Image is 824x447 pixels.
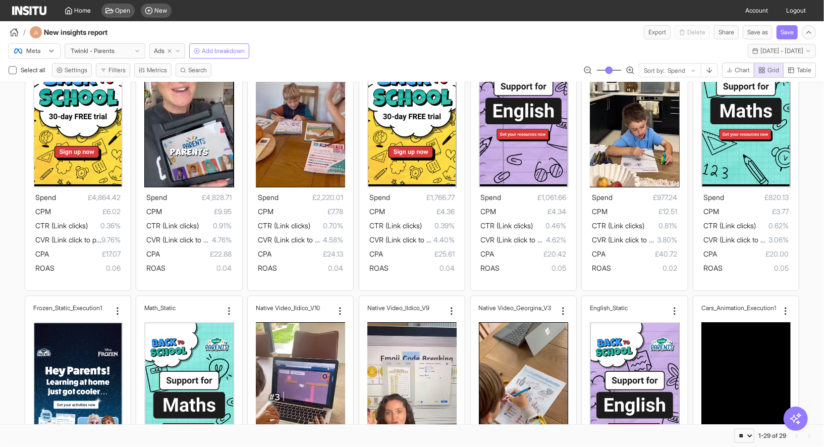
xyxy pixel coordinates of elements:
[258,193,279,202] span: Spend
[592,235,680,244] span: CVR (Link click to purchase)
[323,234,343,246] span: 4.58%
[390,191,455,204] span: £1,766.77
[657,234,678,246] span: 3.80%
[23,27,26,37] span: /
[592,221,644,230] span: CTR (Link clicks)
[176,63,211,77] button: Search
[369,193,390,202] span: Spend
[56,191,121,204] span: £4,864.42
[644,25,671,39] button: Export
[703,221,756,230] span: CTR (Link clicks)
[162,206,232,218] span: £9.95
[154,47,164,55] span: Ads
[369,235,458,244] span: CVR (Link click to purchase)
[748,44,816,58] button: [DATE] - [DATE]
[389,262,455,274] span: 0.04
[101,234,121,246] span: 9.76%
[277,262,343,274] span: 0.04
[590,304,628,312] h2: English_Static
[65,66,87,74] span: Settings
[167,191,232,204] span: £4,828.71
[8,26,26,38] button: /
[703,250,717,258] span: CPA
[760,47,803,55] span: [DATE] - [DATE]
[166,262,232,274] span: 0.04
[35,250,49,258] span: CPA
[433,234,455,246] span: 4.40%
[719,206,789,218] span: £3.77
[367,304,445,312] div: Native Video_Ildico_V9
[611,262,677,274] span: 0.02
[497,206,566,218] span: £4.34
[606,248,677,260] span: £40.72
[369,250,383,258] span: CPA
[258,221,310,230] span: CTR (Link clicks)
[703,235,792,244] span: CVR (Link click to purchase)
[35,264,54,272] span: ROAS
[96,63,130,77] button: Filters
[258,250,271,258] span: CPA
[189,43,249,59] button: Add breakdown
[481,235,569,244] span: CVR (Link click to purchase)
[608,206,677,218] span: £12.51
[754,63,784,78] button: Grid
[146,235,235,244] span: CVR (Link click to purchase)
[49,248,121,260] span: £17.07
[369,264,389,272] span: ROAS
[146,221,199,230] span: CTR (Link clicks)
[735,66,750,74] span: Chart
[481,207,497,216] span: CPM
[258,235,346,244] span: CVR (Link click to purchase)
[717,248,789,260] span: £20.00
[481,193,502,202] span: Spend
[592,250,606,258] span: CPA
[481,221,533,230] span: CTR (Link clicks)
[758,432,786,440] div: 1-29 of 29
[768,234,789,246] span: 3.06%
[369,207,385,216] span: CPM
[202,47,245,55] span: Add breakdown
[146,207,162,216] span: CPM
[703,193,724,202] span: Spend
[481,250,495,258] span: CPA
[613,191,677,204] span: £977.24
[722,63,754,78] button: Chart
[385,206,455,218] span: £4.36
[546,234,566,246] span: 4.62%
[51,206,121,218] span: £6.02
[756,220,789,232] span: 0.62%
[44,27,135,37] h4: New insights report
[675,25,710,39] span: You cannot delete a preset report.
[35,235,124,244] span: CVR (Link click to purchase)
[52,63,92,77] button: Settings
[310,220,343,232] span: 0.70%
[422,220,455,232] span: 0.39%
[146,250,160,258] span: CPA
[199,220,232,232] span: 0.91%
[495,248,566,260] span: £20.42
[723,262,789,274] span: 0.05
[35,207,51,216] span: CPM
[479,304,552,312] h2: Native Video_Georgina_V3
[703,207,719,216] span: CPM
[160,248,232,260] span: £22.88
[369,221,422,230] span: CTR (Link clicks)
[12,6,46,15] img: Logo
[33,304,111,312] div: Frozen_Static_Execution1
[273,206,343,218] span: £7.78
[592,207,608,216] span: CPM
[116,7,131,15] span: Open
[743,25,773,39] button: Save as
[188,66,207,74] span: Search
[797,66,811,74] span: Table
[500,262,566,274] span: 0.05
[714,25,739,39] button: Share
[592,264,611,272] span: ROAS
[724,191,789,204] span: £820.13
[33,304,102,312] h2: Frozen_Static_Execution1
[146,193,167,202] span: Spend
[258,207,273,216] span: CPM
[479,304,556,312] div: Native Video_Georgina_V3
[144,304,222,312] div: Math_Static
[75,7,91,15] span: Home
